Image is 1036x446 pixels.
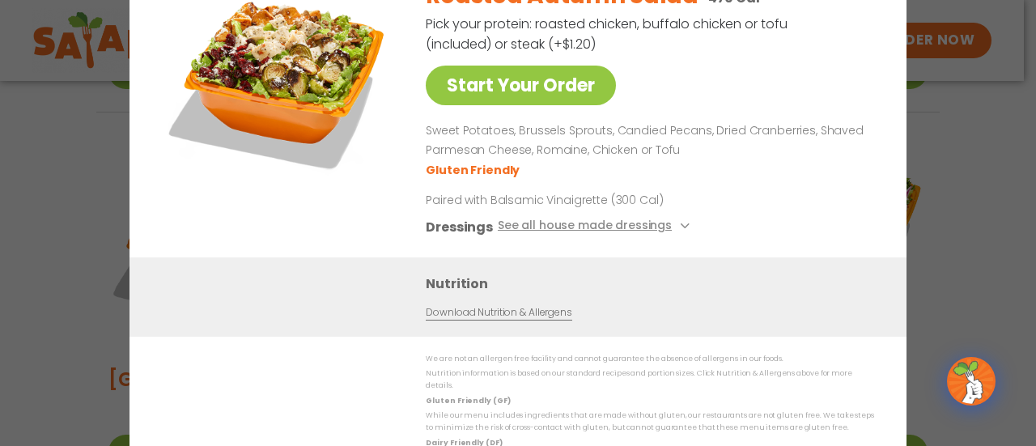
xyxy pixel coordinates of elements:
[426,396,510,406] strong: Gluten Friendly (GF)
[426,192,725,209] p: Paired with Balsamic Vinaigrette (300 Cal)
[426,121,868,160] p: Sweet Potatoes, Brussels Sprouts, Candied Pecans, Dried Cranberries, Shaved Parmesan Cheese, Roma...
[949,359,994,404] img: wpChatIcon
[498,217,694,237] button: See all house made dressings
[426,367,874,393] p: Nutrition information is based on our standard recipes and portion sizes. Click Nutrition & Aller...
[426,410,874,435] p: While our menu includes ingredients that are made without gluten, our restaurants are not gluten ...
[426,14,790,54] p: Pick your protein: roasted chicken, buffalo chicken or tofu (included) or steak (+$1.20)
[426,162,522,179] li: Gluten Friendly
[426,274,882,294] h3: Nutrition
[426,217,493,237] h3: Dressings
[426,305,571,321] a: Download Nutrition & Allergens
[426,353,874,365] p: We are not an allergen free facility and cannot guarantee the absence of allergens in our foods.
[426,66,616,105] a: Start Your Order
